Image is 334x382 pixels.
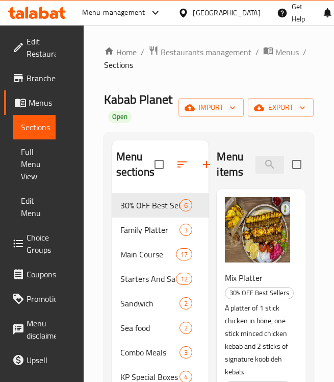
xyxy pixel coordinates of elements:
[180,348,192,357] span: 3
[248,98,314,117] button: export
[161,46,251,58] span: Restaurants management
[225,287,294,299] div: 30% OFF Best Sellers
[176,273,192,285] div: items
[116,149,155,180] h2: Menu sections
[4,90,60,115] a: Menus
[255,46,259,58] li: /
[21,195,47,219] span: Edit Menu
[112,193,209,218] div: 30% OFF Best Sellers6
[148,45,251,59] a: Restaurants management
[27,354,47,366] span: Upsell
[104,88,172,111] span: Kabab Planet
[4,225,59,262] a: Choice Groups
[112,267,209,291] div: Starters And Salad12
[112,340,209,365] div: Combo Meals3
[179,199,192,211] div: items
[108,112,132,121] span: Open
[180,299,192,308] span: 2
[120,248,176,260] span: Main Course
[193,7,260,18] div: [GEOGRAPHIC_DATA]
[179,322,192,334] div: items
[27,231,51,256] span: Choice Groups
[179,224,192,236] div: items
[4,66,65,90] a: Branches
[104,59,133,71] span: Sections
[112,291,209,316] div: Sandwich2
[4,262,64,286] a: Coupons
[27,72,57,84] span: Branches
[180,201,192,210] span: 6
[255,156,284,174] input: search
[303,46,306,58] li: /
[178,98,244,117] button: import
[141,46,144,58] li: /
[225,270,263,285] span: Mix Platter
[179,346,192,359] div: items
[225,287,293,299] span: 30% OFF Best Sellers
[225,302,289,378] p: A platter of 1 stick chicken in bone, one stick minced chicken kebab and 2 sticks of signature ko...
[104,46,137,58] a: Home
[4,286,65,311] a: Promotions
[180,225,192,235] span: 3
[13,115,58,139] a: Sections
[104,45,314,71] nav: breadcrumb
[120,199,179,211] span: 30% OFF Best Sellers
[187,101,236,114] span: import
[176,248,192,260] div: items
[112,242,209,267] div: Main Course17
[120,322,179,334] span: Sea food
[176,250,192,259] span: 17
[217,149,243,180] h2: Menu items
[176,274,192,284] span: 12
[120,224,179,236] span: Family Platter
[148,154,170,175] span: Select all sections
[180,372,192,382] span: 4
[4,311,65,348] a: Menu disclaimer
[82,7,145,19] div: Menu-management
[4,348,56,372] a: Upsell
[29,97,52,109] span: Menus
[120,273,176,285] span: Starters And Salad
[120,297,179,309] span: Sandwich
[13,188,56,225] a: Edit Menu
[21,121,50,133] span: Sections
[120,346,179,359] span: Combo Meals
[179,297,192,309] div: items
[263,45,299,59] a: Menus
[27,268,56,280] span: Coupons
[275,46,299,58] span: Menus
[112,316,209,340] div: Sea food2
[225,197,290,262] img: Mix Platter
[4,29,65,66] a: Edit Restaurant
[27,317,57,342] span: Menu disclaimer
[112,218,209,242] div: Family Platter3
[27,293,57,305] span: Promotions
[13,139,56,188] a: Full Menu View
[180,323,192,333] span: 2
[21,146,47,182] span: Full Menu View
[256,101,305,114] span: export
[27,35,57,60] span: Edit Restaurant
